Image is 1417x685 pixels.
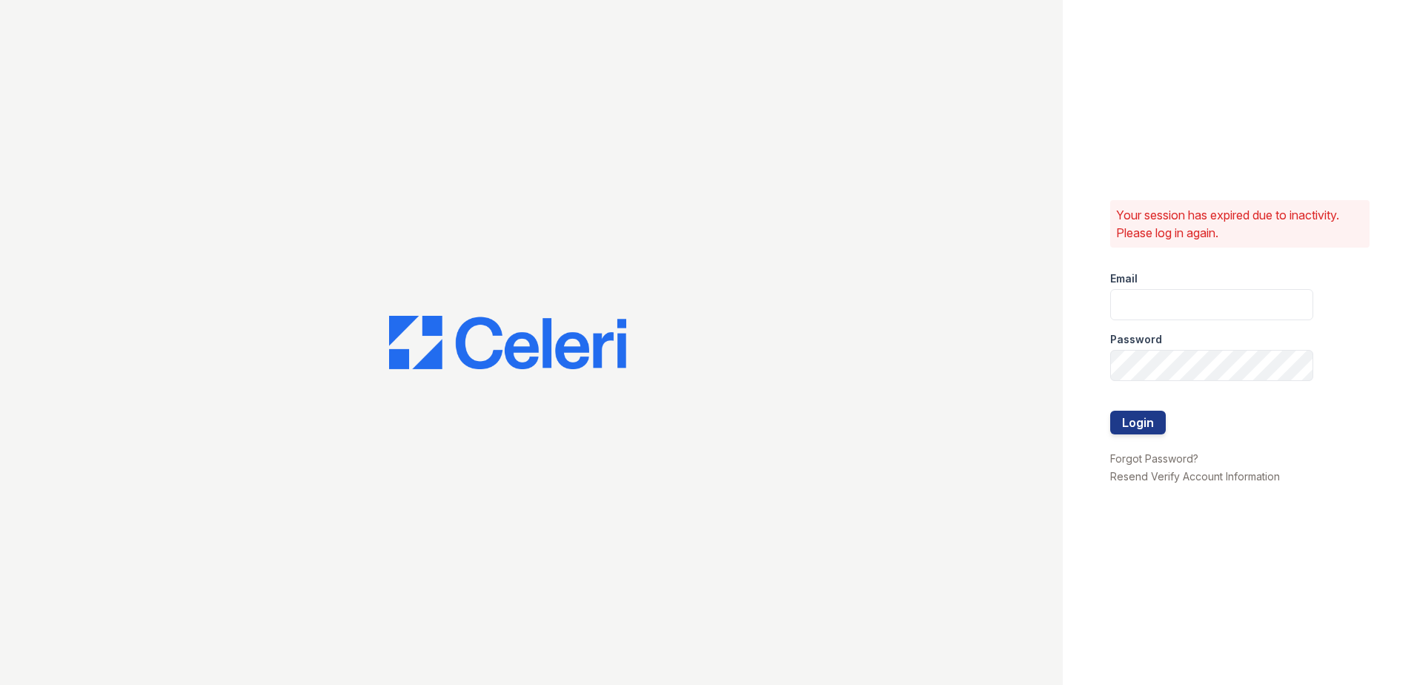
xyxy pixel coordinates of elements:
[1110,271,1138,286] label: Email
[389,316,626,369] img: CE_Logo_Blue-a8612792a0a2168367f1c8372b55b34899dd931a85d93a1a3d3e32e68fde9ad4.png
[1110,470,1280,483] a: Resend Verify Account Information
[1110,452,1198,465] a: Forgot Password?
[1110,332,1162,347] label: Password
[1110,411,1166,434] button: Login
[1116,206,1364,242] p: Your session has expired due to inactivity. Please log in again.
